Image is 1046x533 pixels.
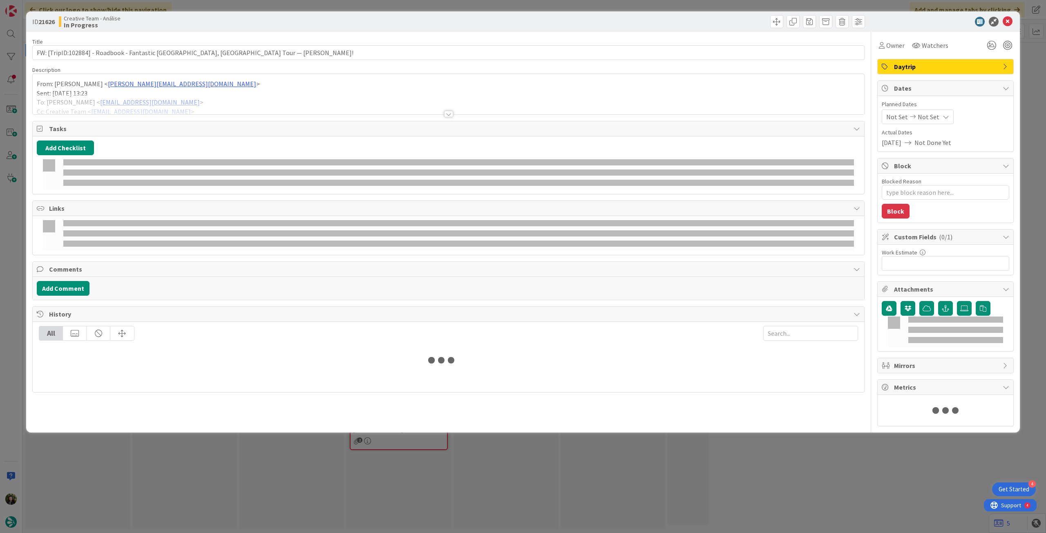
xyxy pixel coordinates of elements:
[992,482,1036,496] div: Open Get Started checklist, remaining modules: 4
[49,264,849,274] span: Comments
[39,326,63,340] div: All
[886,112,908,122] span: Not Set
[37,79,860,89] p: From: [PERSON_NAME] < >
[886,40,905,50] span: Owner
[37,281,89,296] button: Add Comment
[49,124,849,134] span: Tasks
[894,62,999,71] span: Daytrip
[32,45,865,60] input: type card name here...
[763,326,858,341] input: Search...
[999,485,1029,493] div: Get Started
[939,233,952,241] span: ( 0/1 )
[32,38,43,45] label: Title
[38,18,55,26] b: 21626
[32,17,55,27] span: ID
[882,100,1009,109] span: Planned Dates
[32,66,60,74] span: Description
[894,83,999,93] span: Dates
[922,40,948,50] span: Watchers
[882,138,901,147] span: [DATE]
[894,232,999,242] span: Custom Fields
[49,203,849,213] span: Links
[42,3,45,10] div: 4
[894,284,999,294] span: Attachments
[17,1,37,11] span: Support
[882,178,921,185] label: Blocked Reason
[918,112,939,122] span: Not Set
[894,361,999,370] span: Mirrors
[914,138,951,147] span: Not Done Yet
[64,15,121,22] span: Creative Team - Análise
[894,161,999,171] span: Block
[882,249,917,256] label: Work Estimate
[108,80,256,88] a: [PERSON_NAME][EMAIL_ADDRESS][DOMAIN_NAME]
[37,89,860,98] p: Sent: [DATE] 13:23
[894,382,999,392] span: Metrics
[64,22,121,28] b: In Progress
[882,204,910,219] button: Block
[1028,480,1036,488] div: 4
[882,128,1009,137] span: Actual Dates
[49,309,849,319] span: History
[37,140,94,155] button: Add Checklist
